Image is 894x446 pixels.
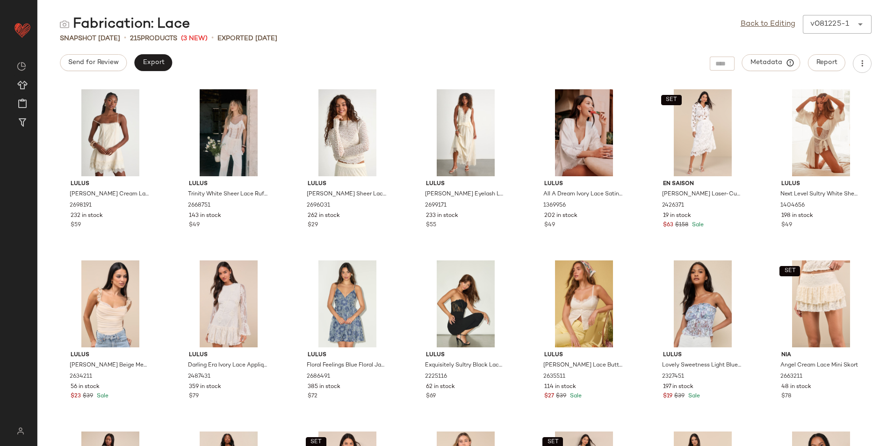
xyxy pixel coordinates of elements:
[537,260,631,347] img: 12780601_2635511.jpg
[308,383,340,391] span: 385 in stock
[663,221,673,230] span: $63
[426,351,505,360] span: Lulus
[774,89,868,176] img: 7142981_1404656.jpg
[13,21,32,39] img: heart_red.DM2ytmEG.svg
[189,383,221,391] span: 359 in stock
[310,439,322,446] span: SET
[189,221,200,230] span: $49
[425,190,505,199] span: [PERSON_NAME] Eyelash Lace High-Rise Maxi Skirt
[142,59,164,66] span: Export
[665,97,677,103] span: SET
[70,361,149,370] span: [PERSON_NAME] Beige Mesh Ruched Lace Bodysuit
[63,89,158,176] img: 2698191_01_hero_2025-08-01.jpg
[181,34,208,43] span: (3 New)
[544,221,555,230] span: $49
[543,190,623,199] span: All A Dream Ivory Lace Satin Short Robe
[60,20,69,29] img: svg%3e
[63,260,158,347] img: 12652941_2634211.jpg
[741,19,795,30] a: Back to Editing
[426,221,436,230] span: $55
[780,190,860,199] span: Next Level Sultry White Sheer Lace Cutout Bodysuit
[130,34,177,43] div: Products
[781,180,861,188] span: Lulus
[189,351,268,360] span: Lulus
[781,351,861,360] span: Nia
[663,212,691,220] span: 19 in stock
[663,351,743,360] span: Lulus
[663,392,672,401] span: $19
[690,222,704,228] span: Sale
[742,54,800,71] button: Metadata
[544,180,624,188] span: Lulus
[426,212,458,220] span: 233 in stock
[418,260,513,347] img: 2225116_2_01_hero_Retakes_2025-06-06.jpg
[217,34,277,43] p: Exported [DATE]
[426,392,436,401] span: $69
[663,383,693,391] span: 197 in stock
[95,393,108,399] span: Sale
[70,373,92,381] span: 2634211
[307,201,330,210] span: 2696031
[808,54,845,71] button: Report
[543,201,566,210] span: 1369956
[662,201,684,210] span: 2426371
[188,190,267,199] span: Trinity White Sheer Lace Ruffled Lingerie Slip
[656,89,750,176] img: 11898561_2426371.jpg
[556,392,566,401] span: $39
[71,180,150,188] span: Lulus
[662,361,742,370] span: Lovely Sweetness Light Blue Floral Lace Strapless Smocked Top
[543,361,623,370] span: [PERSON_NAME] Lace Button-Front Cami Top
[662,373,684,381] span: 2327451
[70,190,149,199] span: [PERSON_NAME] Cream Lace Tiered Mini Dress
[568,393,582,399] span: Sale
[11,427,29,435] img: svg%3e
[307,373,330,381] span: 2686491
[781,221,792,230] span: $49
[308,212,340,220] span: 262 in stock
[544,392,554,401] span: $27
[308,221,318,230] span: $29
[300,89,395,176] img: 2696031_01_hero_2025-07-17.jpg
[130,35,141,42] span: 215
[661,95,682,105] button: SET
[781,383,811,391] span: 48 in stock
[60,54,127,71] button: Send for Review
[70,201,92,210] span: 2698191
[662,190,742,199] span: [PERSON_NAME] Laser-Cut Floral High-Rise Midi Skirt
[308,392,317,401] span: $72
[537,89,631,176] img: 12618961_1369956.jpg
[425,361,505,370] span: Exquisitely Sultry Black Lace Strapless Bustier Midi Dress
[181,260,276,347] img: 12001141_2487431.jpg
[784,268,795,274] span: SET
[810,19,849,30] div: v081225-1
[781,212,813,220] span: 198 in stock
[774,260,868,347] img: 2663211_03_back_2025-06-23.jpg
[686,393,700,399] span: Sale
[68,59,119,66] span: Send for Review
[544,383,576,391] span: 114 in stock
[307,190,386,199] span: [PERSON_NAME] Sheer Lace Mock Neck Long Sleeve Top
[188,373,210,381] span: 2487431
[425,201,447,210] span: 2699171
[60,34,120,43] span: Snapshot [DATE]
[17,62,26,71] img: svg%3e
[307,361,386,370] span: Floral Feelings Blue Floral Jacquard Babydoll Mini Dress
[83,392,93,401] span: $39
[780,361,858,370] span: Angel Cream Lace Mini Skort
[544,212,577,220] span: 202 in stock
[675,221,688,230] span: $158
[426,383,455,391] span: 62 in stock
[71,383,100,391] span: 56 in stock
[750,58,793,67] span: Metadata
[426,180,505,188] span: Lulus
[300,260,395,347] img: 2686491_01_hero_2025-06-05.jpg
[656,260,750,347] img: 11403021_2327451.jpg
[71,221,81,230] span: $59
[60,15,190,34] div: Fabrication: Lace
[71,351,150,360] span: Lulus
[779,266,800,276] button: SET
[781,392,791,401] span: $78
[71,212,103,220] span: 232 in stock
[425,373,447,381] span: 2225116
[188,201,210,210] span: 2668751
